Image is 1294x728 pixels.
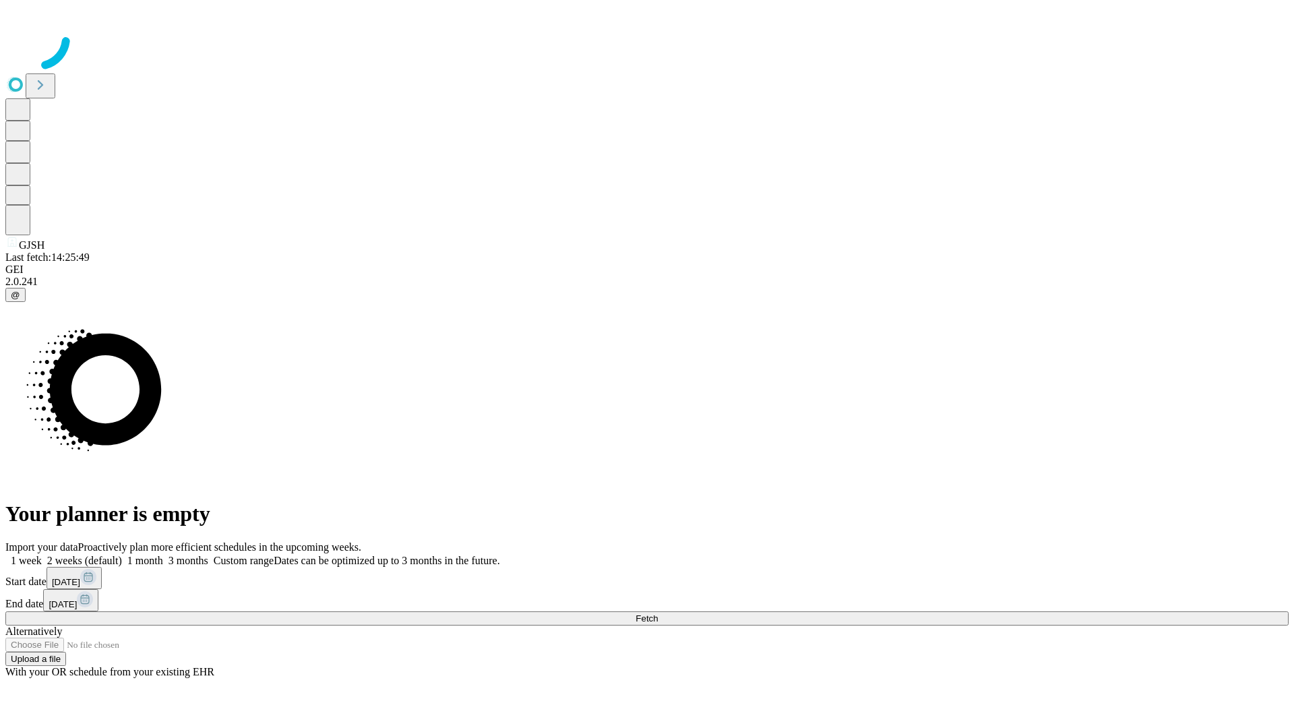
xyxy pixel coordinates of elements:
[5,626,62,637] span: Alternatively
[5,502,1289,526] h1: Your planner is empty
[78,541,361,553] span: Proactively plan more efficient schedules in the upcoming weeks.
[43,589,98,611] button: [DATE]
[5,264,1289,276] div: GEI
[19,239,44,251] span: GJSH
[5,288,26,302] button: @
[127,555,163,566] span: 1 month
[5,567,1289,589] div: Start date
[47,555,122,566] span: 2 weeks (default)
[49,599,77,609] span: [DATE]
[636,613,658,624] span: Fetch
[168,555,208,566] span: 3 months
[11,290,20,300] span: @
[274,555,499,566] span: Dates can be optimized up to 3 months in the future.
[5,652,66,666] button: Upload a file
[5,611,1289,626] button: Fetch
[5,276,1289,288] div: 2.0.241
[52,577,80,587] span: [DATE]
[47,567,102,589] button: [DATE]
[214,555,274,566] span: Custom range
[5,666,214,677] span: With your OR schedule from your existing EHR
[5,251,90,263] span: Last fetch: 14:25:49
[11,555,42,566] span: 1 week
[5,589,1289,611] div: End date
[5,541,78,553] span: Import your data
